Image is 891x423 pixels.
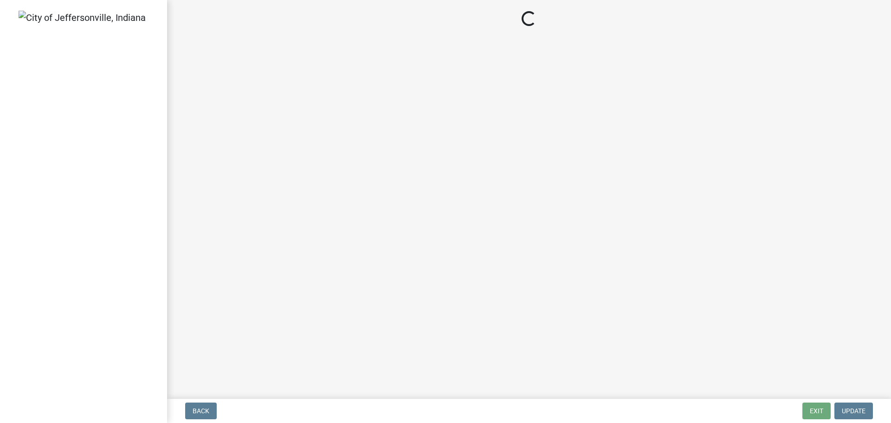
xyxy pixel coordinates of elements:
[802,403,831,419] button: Exit
[193,407,209,415] span: Back
[185,403,217,419] button: Back
[842,407,865,415] span: Update
[834,403,873,419] button: Update
[19,11,146,25] img: City of Jeffersonville, Indiana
